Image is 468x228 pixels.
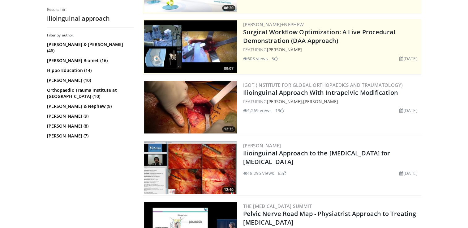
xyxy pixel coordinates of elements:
a: Hippo Education (14) [47,67,132,74]
div: FEATURING [243,46,420,53]
a: [PERSON_NAME] & Nephew (9) [47,103,132,109]
span: 12:40 [222,187,235,192]
a: [PERSON_NAME] (10) [47,77,132,83]
div: FEATURING , [243,98,420,105]
img: 8b955914-5fb9-488b-8b46-7fa2147c6f5d.300x170_q85_crop-smart_upscale.jpg [144,81,237,133]
a: [PERSON_NAME]+Nephew [243,21,304,27]
a: 12:35 [144,81,237,133]
a: Ilioinguinal Approach With Intrapelvic Modification [243,88,398,97]
a: IGOT (Institute for Global Orthopaedics and Traumatology) [243,82,403,88]
img: 5f823e43-eb77-4177-af56-2c12dceec9c2.300x170_q85_crop-smart_upscale.jpg [144,141,237,194]
li: 19 [275,107,284,114]
li: 18,295 views [243,170,274,176]
a: [PERSON_NAME] [267,99,302,104]
span: 09:07 [222,66,235,71]
li: 1,269 views [243,107,272,114]
span: 06:20 [222,5,235,11]
a: 09:07 [144,20,237,73]
li: 5 [272,55,278,62]
a: 12:40 [144,141,237,194]
a: [PERSON_NAME] & [PERSON_NAME] (46) [47,41,132,54]
li: [DATE] [399,55,418,62]
li: [DATE] [399,107,418,114]
a: [PERSON_NAME] [243,142,281,149]
h3: Filter by author: [47,33,134,38]
a: Orthopaedic Trauma Institute at [GEOGRAPHIC_DATA] (10) [47,87,132,99]
h2: ilioinguinal approach [47,15,134,23]
a: Ilioinguinal Approach to the [MEDICAL_DATA] for [MEDICAL_DATA] [243,149,390,166]
a: Surgical Workflow Optimization: A Live Procedural Demonstration (DAA Approach) [243,28,396,45]
a: [PERSON_NAME] (8) [47,123,132,129]
li: 603 views [243,55,268,62]
a: The [MEDICAL_DATA] Summit [243,203,312,209]
span: 12:35 [222,126,235,132]
a: Pelvic Nerve Road Map - Physiatrist Approach to Treating [MEDICAL_DATA] [243,209,416,226]
p: Results for: [47,7,134,12]
a: [PERSON_NAME] (7) [47,133,132,139]
li: 63 [278,170,286,176]
a: [PERSON_NAME] [303,99,338,104]
a: [PERSON_NAME] Biomet (16) [47,57,132,64]
a: [PERSON_NAME] [267,47,302,53]
li: [DATE] [399,170,418,176]
a: [PERSON_NAME] (9) [47,113,132,119]
img: bcfc90b5-8c69-4b20-afee-af4c0acaf118.300x170_q85_crop-smart_upscale.jpg [144,20,237,73]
